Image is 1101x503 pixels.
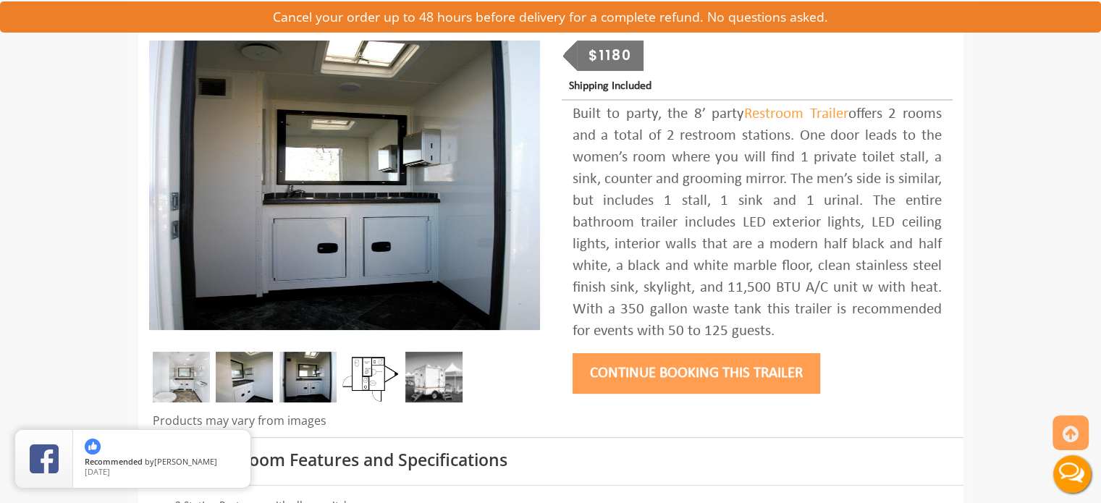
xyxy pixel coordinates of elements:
[569,77,952,96] p: Shipping Included
[577,41,644,71] div: $1180
[153,352,210,402] img: Inside of complete restroom with a stall, a urinal, tissue holders, cabinets and mirror
[85,456,143,467] span: Recommended
[342,352,400,402] img: Floor Plan of 2 station Mini restroom with sink and toilet
[405,352,463,402] img: A mini restroom trailer with two separate stations and separate doors for males and females
[149,451,953,469] h3: Mobile Restroom Features and Specifications
[30,444,59,473] img: Review Rating
[85,457,239,468] span: by
[216,352,273,402] img: DSC_0016_email
[573,365,820,381] a: Continue Booking this trailer
[279,352,337,402] img: DSC_0004_email
[1043,445,1101,503] button: Live Chat
[149,413,540,437] div: Products may vary from images
[573,103,942,342] div: Built to party, the 8’ party offers 2 rooms and a total of 2 restroom stations. One door leads to...
[573,353,820,394] button: Continue Booking this trailer
[85,439,101,455] img: thumbs up icon
[85,466,110,477] span: [DATE]
[154,456,217,467] span: [PERSON_NAME]
[149,41,540,330] img: A mini restroom trailer with two separate stations and separate doors for males and females
[744,106,848,122] a: Restroom Trailer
